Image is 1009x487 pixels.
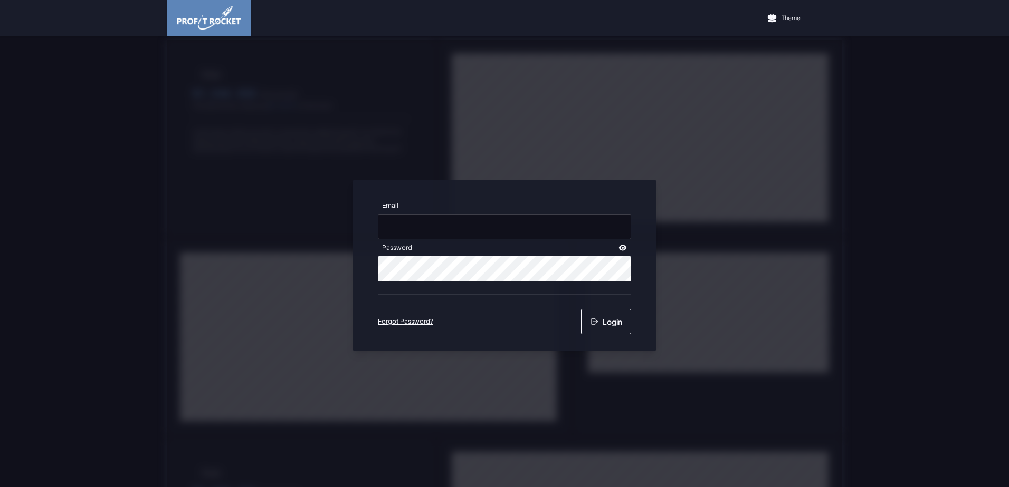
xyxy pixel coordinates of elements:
p: Theme [782,14,801,22]
button: Login [581,309,631,334]
img: image [177,6,241,30]
a: Forgot Password? [378,317,433,326]
label: Email [378,197,403,214]
label: Password [378,239,416,256]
